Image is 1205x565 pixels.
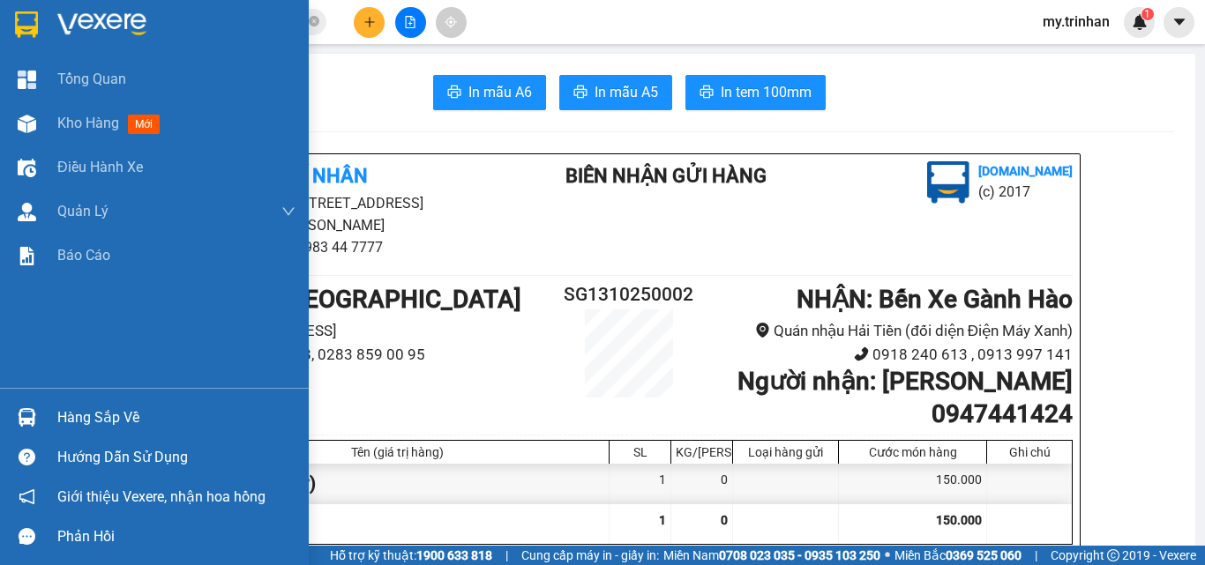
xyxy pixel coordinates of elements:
span: In tem 100mm [721,81,812,103]
span: caret-down [1171,14,1187,30]
div: 0 [671,464,733,503]
li: [STREET_ADDRESS][PERSON_NAME] [8,39,336,83]
span: In mẫu A6 [468,81,532,103]
img: solution-icon [18,247,36,265]
div: Hướng dẫn sử dụng [57,444,296,471]
span: Hỗ trợ kỹ thuật: [330,546,492,565]
span: environment [755,323,770,338]
strong: 1900 633 818 [416,548,492,562]
strong: 0369 525 060 [946,548,1022,562]
img: warehouse-icon [18,408,36,427]
img: logo.jpg [927,161,969,204]
button: printerIn mẫu A6 [433,75,546,110]
button: caret-down [1164,7,1194,38]
b: NHẬN : Bến Xe Gành Hào [797,285,1073,314]
img: logo-vxr [15,11,38,38]
span: Kho hàng [57,115,119,131]
span: Điều hành xe [57,156,143,178]
li: (c) 2017 [978,181,1073,203]
sup: 1 [1141,8,1154,20]
span: Quản Lý [57,200,109,222]
span: phone [101,86,116,100]
span: Báo cáo [57,244,110,266]
li: 0983 44 7777 [185,236,513,258]
span: phone [854,346,869,361]
span: printer [573,85,588,101]
img: dashboard-icon [18,71,36,89]
span: 150.000 [936,513,982,527]
div: KG/[PERSON_NAME] [676,445,728,459]
li: [STREET_ADDRESS] [185,319,555,343]
span: close-circle [309,16,319,26]
span: my.trinhan [1029,11,1124,33]
span: ⚪️ [885,552,890,559]
span: question-circle [19,449,35,465]
span: 0 [721,513,728,527]
b: [DOMAIN_NAME] [978,164,1073,178]
div: 1 [610,464,671,503]
li: 0283 508 38 38, 0283 859 00 95 [185,343,555,367]
button: file-add [395,7,426,38]
span: | [1035,546,1037,565]
button: printerIn tem 100mm [685,75,826,110]
span: aim [445,16,457,28]
div: Cước món hàng [843,445,982,459]
span: close-circle [309,14,319,31]
span: In mẫu A5 [595,81,658,103]
span: 1 [659,513,666,527]
span: printer [700,85,714,101]
b: TRÍ NHÂN [101,11,191,33]
div: Ghi chú [992,445,1067,459]
span: 1 [1144,8,1150,20]
button: plus [354,7,385,38]
span: Cung cấp máy in - giấy in: [521,546,659,565]
button: aim [436,7,467,38]
span: environment [101,42,116,56]
b: GỬI : VP [GEOGRAPHIC_DATA] [8,131,344,160]
div: SL [614,445,666,459]
li: 0983 44 7777 [8,83,336,105]
span: | [505,546,508,565]
span: Miền Bắc [894,546,1022,565]
div: Hàng sắp về [57,405,296,431]
div: Loại hàng gửi [737,445,834,459]
b: BIÊN NHẬN GỬI HÀNG [565,165,767,187]
span: mới [128,115,160,134]
img: icon-new-feature [1132,14,1148,30]
strong: 0708 023 035 - 0935 103 250 [719,548,880,562]
span: message [19,528,35,545]
div: 1 thùng (Bất kỳ) [186,464,610,503]
b: Người nhận : [PERSON_NAME] 0947441424 [737,367,1073,427]
span: file-add [404,16,416,28]
span: Giới thiệu Vexere, nhận hoa hồng [57,486,266,508]
div: 150.000 [839,464,987,503]
img: warehouse-icon [18,159,36,177]
span: Miền Nam [663,546,880,565]
span: printer [447,85,461,101]
img: warehouse-icon [18,203,36,221]
h2: SG1310250002 [555,280,703,309]
img: warehouse-icon [18,115,36,133]
span: notification [19,488,35,505]
b: GỬI : VP [GEOGRAPHIC_DATA] [185,285,521,314]
div: Phản hồi [57,524,296,550]
button: printerIn mẫu A5 [559,75,672,110]
div: Tên (giá trị hàng) [191,445,604,459]
span: copyright [1107,549,1119,561]
span: plus [363,16,376,28]
b: TRÍ NHÂN [279,165,368,187]
li: [STREET_ADDRESS][PERSON_NAME] [185,192,513,236]
li: 0918 240 613 , 0913 997 141 [703,343,1073,367]
span: Tổng Quan [57,68,126,90]
span: down [281,204,296,219]
li: Quán nhậu Hải Tiền (đối diện Điện Máy Xanh) [703,319,1073,343]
